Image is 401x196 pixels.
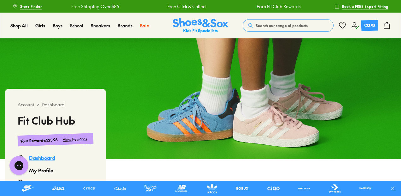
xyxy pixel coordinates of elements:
div: $23.98 [364,22,376,28]
a: Kids' Profiles [18,179,93,187]
span: Account [18,101,34,108]
a: Sneakers [91,22,110,29]
a: My Profile [18,166,93,174]
span: Dashboard [42,101,65,108]
a: Free Click & Collect [167,3,206,10]
a: $23.98 [351,20,378,31]
a: Brands [118,22,132,29]
span: Store Finder [20,3,42,9]
a: Earn Fit Club Rewards [256,3,300,10]
span: > [37,101,39,108]
a: Girls [35,22,45,29]
a: Shop All [10,22,28,29]
a: Sale [140,22,149,29]
a: Store Finder [13,1,42,12]
a: Shoes & Sox [173,18,228,33]
span: Book a FREE Expert Fitting [342,3,388,9]
a: Boys [53,22,62,29]
iframe: Gorgias live chat messenger [6,154,32,177]
a: School [70,22,83,29]
h3: Fit Club Hub [18,115,93,126]
button: Search our range of products [243,19,334,32]
span: Search our range of products [256,23,308,28]
div: View Rewards [63,136,87,143]
div: Kids' Profiles [29,179,59,187]
div: My Profile [29,166,53,174]
a: Free Shipping Over $85 [71,3,119,10]
a: Book a FREE Expert Fitting [334,1,388,12]
a: Dashboard [18,154,93,161]
img: SNS_Logo_Responsive.svg [173,18,228,33]
div: Your Rewards : $23.98 [20,137,58,144]
div: Dashboard [29,154,55,161]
